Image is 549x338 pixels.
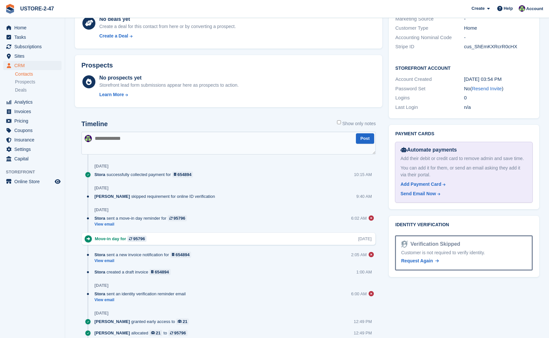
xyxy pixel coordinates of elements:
[94,252,194,258] div: sent a new invoice notification for
[504,5,513,12] span: Help
[127,236,147,242] a: 95796
[395,15,464,23] div: Marketing Source
[94,185,108,191] div: [DATE]
[14,107,53,116] span: Invoices
[94,291,105,297] span: Stora
[15,71,62,77] a: Contacts
[14,135,53,144] span: Insurance
[354,318,372,325] div: 12:49 PM
[176,318,189,325] a: 21
[395,104,464,111] div: Last Login
[168,215,187,221] a: 95796
[401,165,527,178] div: You can add it for them, or send an email asking they add it via their portal.
[464,43,533,51] div: cus_ShEmKXRcrR0cHX
[15,87,27,93] span: Deals
[174,215,185,221] div: 95796
[14,61,53,70] span: CRM
[464,24,533,32] div: Home
[94,269,174,275] div: created a draft invoice
[94,193,130,199] span: [PERSON_NAME]
[395,43,464,51] div: Stripe ID
[94,215,105,221] span: Stora
[395,24,464,32] div: Customer Type
[94,164,108,169] div: [DATE]
[464,34,533,41] div: -
[99,91,239,98] a: Learn More
[99,82,239,89] div: Storefront lead form submissions appear here as prospects to action.
[94,171,105,178] span: Stora
[94,297,189,303] a: View email
[464,15,533,23] div: -
[3,135,62,144] a: menu
[3,177,62,186] a: menu
[14,51,53,61] span: Sites
[3,154,62,163] a: menu
[94,330,130,336] span: [PERSON_NAME]
[337,120,376,127] label: Show only notes
[401,190,436,197] div: Send Email Now
[354,171,372,178] div: 10:15 AM
[99,91,124,98] div: Learn More
[3,42,62,51] a: menu
[3,61,62,70] a: menu
[94,258,194,264] a: View email
[176,252,190,258] div: 654894
[519,5,525,12] img: Kelly Donaldson
[81,62,113,69] h2: Prospects
[94,283,108,288] div: [DATE]
[3,126,62,135] a: menu
[5,4,15,14] img: stora-icon-8386f47178a22dfd0bd8f6a31ec36ba5ce8667c1dd55bd0f319d3a0aa187defe.svg
[54,178,62,185] a: Preview store
[94,330,191,336] div: allocated to
[15,79,35,85] span: Prospects
[183,318,187,325] div: 21
[14,42,53,51] span: Subscriptions
[170,252,191,258] a: 654894
[3,107,62,116] a: menu
[472,5,485,12] span: Create
[401,257,439,264] a: Request Again
[18,3,57,14] a: USTORE-2-47
[156,330,161,336] div: 21
[99,33,128,39] div: Create a Deal
[470,86,503,91] span: ( )
[99,23,236,30] div: Create a deal for this contact from here or by converting a prospect.
[526,6,543,12] span: Account
[174,330,186,336] div: 95796
[168,330,188,336] a: 95796
[14,126,53,135] span: Coupons
[94,318,130,325] span: [PERSON_NAME]
[6,169,65,175] span: Storefront
[464,76,533,83] div: [DATE] 03:54 PM
[94,171,196,178] div: successfully collected payment for
[99,74,239,82] div: No prospects yet
[85,135,92,142] img: Kelly Donaldson
[14,97,53,107] span: Analytics
[395,222,533,228] h2: Identity verification
[337,120,341,124] input: Show only notes
[395,65,533,71] h2: Storefront Account
[3,116,62,125] a: menu
[94,318,192,325] div: granted early access to
[94,222,190,227] a: View email
[94,207,108,213] div: [DATE]
[133,236,145,242] div: 95796
[351,215,367,221] div: 6:02 AM
[401,181,441,188] div: Add Payment Card
[14,154,53,163] span: Capital
[351,291,367,297] div: 6:00 AM
[395,76,464,83] div: Account Created
[354,330,372,336] div: 12:49 PM
[3,33,62,42] a: menu
[94,252,105,258] span: Stora
[14,33,53,42] span: Tasks
[81,120,108,128] h2: Timeline
[94,215,190,221] div: sent a move-in day reminder for
[401,181,525,188] a: Add Payment Card
[99,33,236,39] a: Create a Deal
[3,51,62,61] a: menu
[395,85,464,93] div: Password Set
[3,97,62,107] a: menu
[464,85,533,93] div: No
[401,258,433,263] span: Request Again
